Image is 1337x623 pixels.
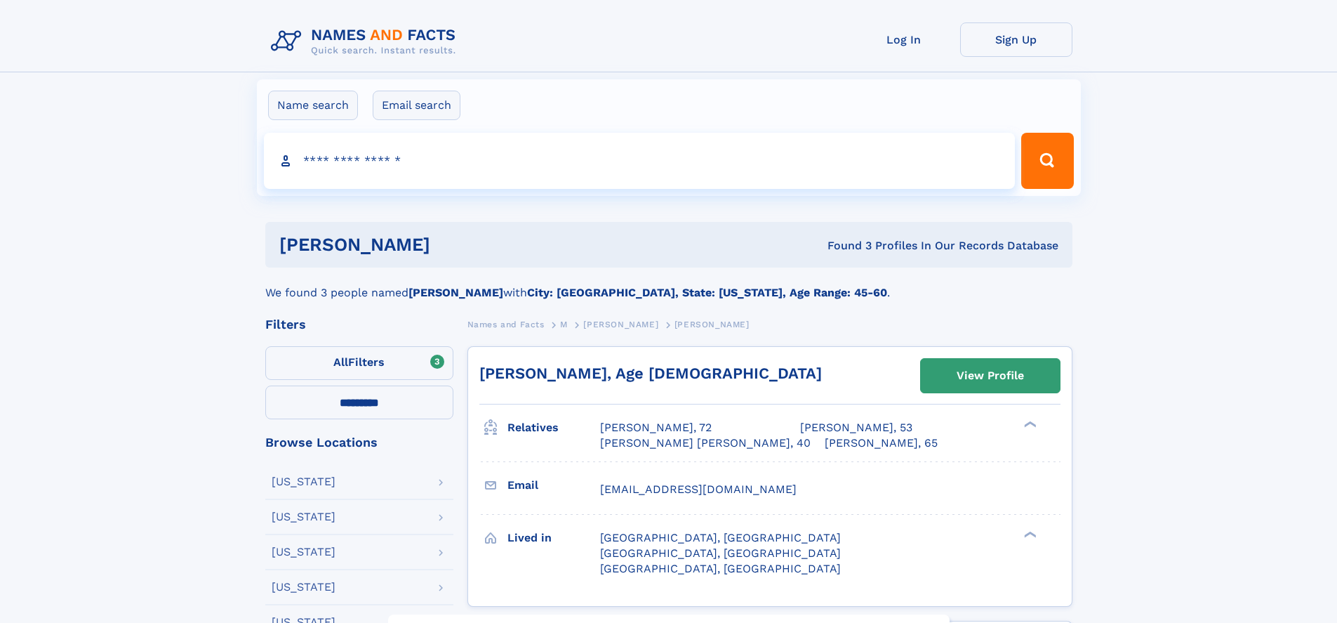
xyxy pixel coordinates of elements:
[507,416,600,440] h3: Relatives
[1021,133,1073,189] button: Search Button
[600,531,841,544] span: [GEOGRAPHIC_DATA], [GEOGRAPHIC_DATA]
[600,562,841,575] span: [GEOGRAPHIC_DATA], [GEOGRAPHIC_DATA]
[507,526,600,550] h3: Lived in
[408,286,503,299] b: [PERSON_NAME]
[825,435,938,451] a: [PERSON_NAME], 65
[960,22,1072,57] a: Sign Up
[527,286,887,299] b: City: [GEOGRAPHIC_DATA], State: [US_STATE], Age Range: 45-60
[272,476,335,487] div: [US_STATE]
[265,268,1072,301] div: We found 3 people named with .
[921,359,1060,393] a: View Profile
[279,236,629,254] h1: [PERSON_NAME]
[268,91,358,120] label: Name search
[560,320,568,329] span: M
[600,483,797,496] span: [EMAIL_ADDRESS][DOMAIN_NAME]
[272,511,335,523] div: [US_STATE]
[265,22,467,60] img: Logo Names and Facts
[265,346,453,380] label: Filters
[265,318,453,331] div: Filters
[373,91,460,120] label: Email search
[272,546,335,558] div: [US_STATE]
[674,320,750,329] span: [PERSON_NAME]
[1020,420,1037,429] div: ❯
[264,133,1016,189] input: search input
[507,473,600,497] h3: Email
[957,360,1024,392] div: View Profile
[467,315,545,333] a: Names and Facts
[272,582,335,593] div: [US_STATE]
[583,320,658,329] span: [PERSON_NAME]
[600,546,841,560] span: [GEOGRAPHIC_DATA], [GEOGRAPHIC_DATA]
[479,365,822,382] a: [PERSON_NAME], Age [DEMOGRAPHIC_DATA]
[1020,530,1037,539] div: ❯
[333,355,348,369] span: All
[265,436,453,449] div: Browse Locations
[629,238,1058,254] div: Found 3 Profiles In Our Records Database
[583,315,658,333] a: [PERSON_NAME]
[560,315,568,333] a: M
[600,420,712,435] a: [PERSON_NAME], 72
[800,420,912,435] a: [PERSON_NAME], 53
[848,22,960,57] a: Log In
[600,435,811,451] a: [PERSON_NAME] [PERSON_NAME], 40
